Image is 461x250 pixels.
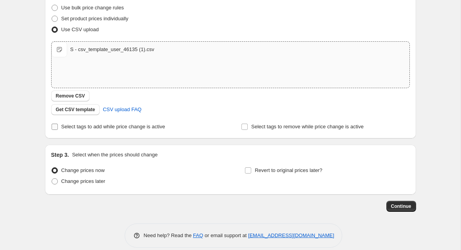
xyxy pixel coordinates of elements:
p: Select when the prices should change [72,151,157,159]
span: Change prices later [61,178,105,184]
span: Use bulk price change rules [61,5,124,11]
span: or email support at [203,232,248,238]
button: Get CSV template [51,104,100,115]
span: Revert to original prices later? [255,167,322,173]
span: Select tags to remove while price change is active [251,124,364,129]
a: FAQ [193,232,203,238]
span: CSV upload FAQ [103,106,141,113]
a: CSV upload FAQ [98,103,146,116]
span: Get CSV template [56,106,95,113]
span: Continue [391,203,411,209]
button: Remove CSV [51,90,90,101]
span: Need help? Read the [144,232,193,238]
div: S - csv_template_user_46135 (1).csv [70,46,154,53]
span: Select tags to add while price change is active [61,124,165,129]
span: Set product prices individually [61,16,129,21]
span: Use CSV upload [61,27,99,32]
h2: Step 3. [51,151,69,159]
button: Continue [386,201,416,212]
a: [EMAIL_ADDRESS][DOMAIN_NAME] [248,232,334,238]
span: Remove CSV [56,93,85,99]
span: Change prices now [61,167,105,173]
